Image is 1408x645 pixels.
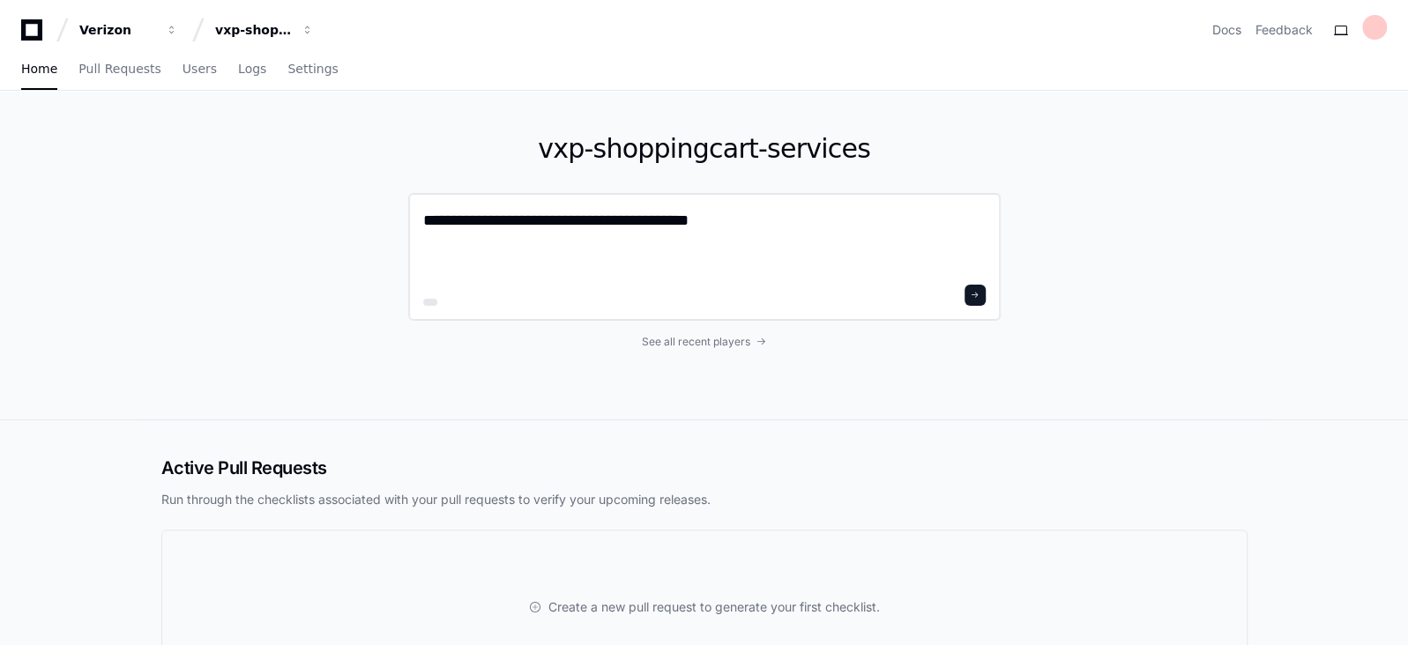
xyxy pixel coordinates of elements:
[238,63,266,74] span: Logs
[183,49,217,90] a: Users
[72,14,185,46] button: Verizon
[78,49,160,90] a: Pull Requests
[1212,21,1241,39] a: Docs
[408,133,1001,165] h1: vxp-shoppingcart-services
[642,335,750,349] span: See all recent players
[287,63,338,74] span: Settings
[161,456,1248,480] h2: Active Pull Requests
[21,49,57,90] a: Home
[238,49,266,90] a: Logs
[287,49,338,90] a: Settings
[161,491,1248,508] p: Run through the checklists associated with your pull requests to verify your upcoming releases.
[215,21,291,39] div: vxp-shoppingcart-services
[548,598,880,616] span: Create a new pull request to generate your first checklist.
[21,63,57,74] span: Home
[79,21,155,39] div: Verizon
[183,63,217,74] span: Users
[1255,21,1313,39] button: Feedback
[208,14,321,46] button: vxp-shoppingcart-services
[78,63,160,74] span: Pull Requests
[408,335,1001,349] a: See all recent players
